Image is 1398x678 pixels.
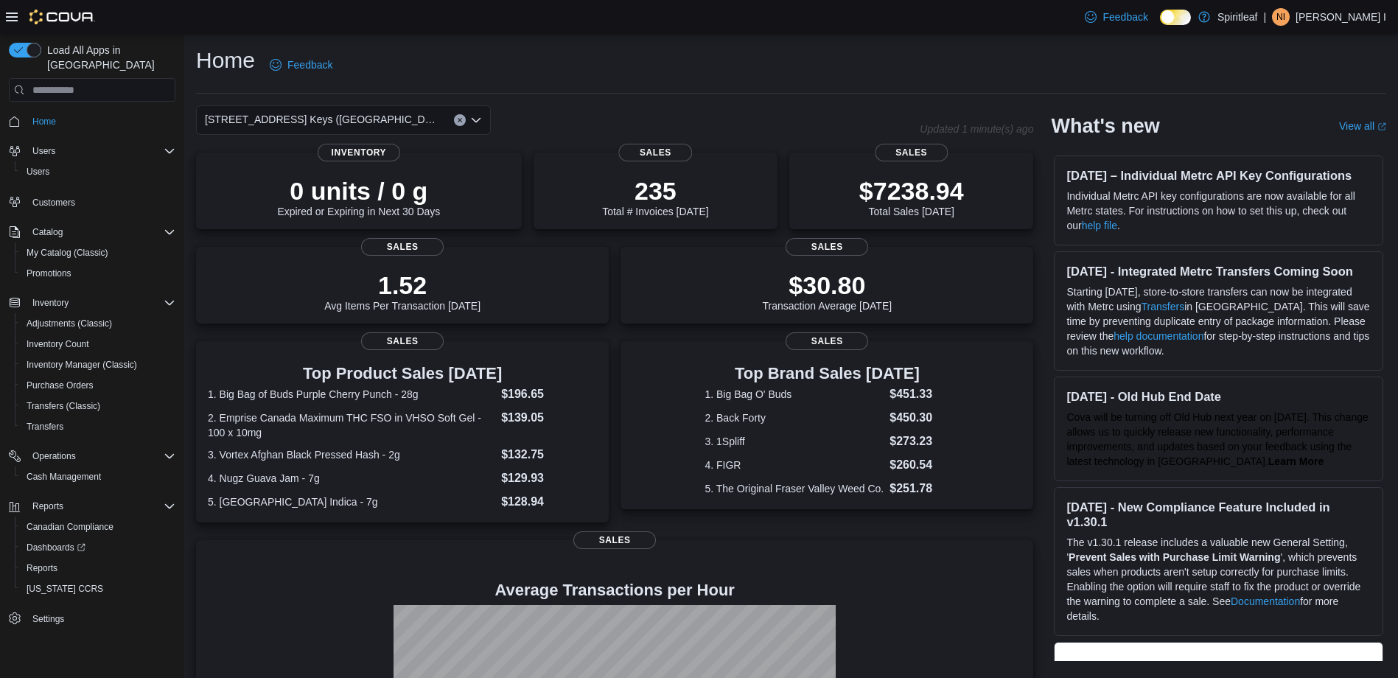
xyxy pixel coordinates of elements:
[21,418,69,436] a: Transfers
[1066,389,1371,404] h3: [DATE] - Old Hub End Date
[15,334,181,354] button: Inventory Count
[890,409,949,427] dd: $450.30
[1066,535,1371,623] p: The v1.30.1 release includes a valuable new General Setting, ' ', which prevents sales when produ...
[501,409,597,427] dd: $139.05
[27,359,137,371] span: Inventory Manager (Classic)
[21,468,175,486] span: Cash Management
[21,265,175,282] span: Promotions
[361,332,444,350] span: Sales
[3,222,181,242] button: Catalog
[501,446,597,464] dd: $132.75
[3,496,181,517] button: Reports
[1160,10,1191,25] input: Dark Mode
[15,354,181,375] button: Inventory Manager (Classic)
[3,608,181,629] button: Settings
[208,365,597,382] h3: Top Product Sales [DATE]
[1082,220,1117,231] a: help file
[705,481,884,496] dt: 5. The Original Fraser Valley Weed Co.
[27,294,74,312] button: Inventory
[21,265,77,282] a: Promotions
[1114,330,1203,342] a: help documentation
[15,579,181,599] button: [US_STATE] CCRS
[21,518,119,536] a: Canadian Compliance
[705,410,884,425] dt: 2. Back Forty
[1268,455,1324,467] a: Learn More
[264,50,338,80] a: Feedback
[27,268,71,279] span: Promotions
[602,176,708,206] p: 235
[21,244,175,262] span: My Catalog (Classic)
[208,447,495,462] dt: 3. Vortex Afghan Black Pressed Hash - 2g
[1160,25,1161,26] span: Dark Mode
[27,247,108,259] span: My Catalog (Classic)
[32,613,64,625] span: Settings
[763,270,892,312] div: Transaction Average [DATE]
[27,142,61,160] button: Users
[501,385,597,403] dd: $196.65
[21,377,99,394] a: Purchase Orders
[1051,114,1159,138] h2: What's new
[287,57,332,72] span: Feedback
[324,270,480,312] div: Avg Items Per Transaction [DATE]
[15,517,181,537] button: Canadian Compliance
[208,387,495,402] dt: 1. Big Bag of Buds Purple Cherry Punch - 28g
[15,416,181,437] button: Transfers
[15,313,181,334] button: Adjustments (Classic)
[3,141,181,161] button: Users
[1066,189,1371,233] p: Individual Metrc API key configurations are now available for all Metrc states. For instructions ...
[27,194,81,212] a: Customers
[208,494,495,509] dt: 5. [GEOGRAPHIC_DATA] Indica - 7g
[32,500,63,512] span: Reports
[890,385,949,403] dd: $451.33
[3,446,181,466] button: Operations
[27,542,85,553] span: Dashboards
[27,400,100,412] span: Transfers (Classic)
[21,335,175,353] span: Inventory Count
[21,559,175,577] span: Reports
[619,144,692,161] span: Sales
[27,294,175,312] span: Inventory
[324,270,480,300] p: 1.52
[1339,120,1386,132] a: View allExternal link
[21,539,91,556] a: Dashboards
[21,518,175,536] span: Canadian Compliance
[21,356,143,374] a: Inventory Manager (Classic)
[27,166,49,178] span: Users
[1272,8,1290,26] div: Najah I
[27,223,69,241] button: Catalog
[1066,500,1371,529] h3: [DATE] - New Compliance Feature Included in v1.30.1
[32,145,55,157] span: Users
[1231,595,1300,607] a: Documentation
[21,315,175,332] span: Adjustments (Classic)
[29,10,95,24] img: Cova
[15,242,181,263] button: My Catalog (Classic)
[318,144,400,161] span: Inventory
[27,380,94,391] span: Purchase Orders
[27,583,103,595] span: [US_STATE] CCRS
[361,238,444,256] span: Sales
[41,43,175,72] span: Load All Apps in [GEOGRAPHIC_DATA]
[763,270,892,300] p: $30.80
[21,397,106,415] a: Transfers (Classic)
[27,112,175,130] span: Home
[32,450,76,462] span: Operations
[21,356,175,374] span: Inventory Manager (Classic)
[277,176,440,217] div: Expired or Expiring in Next 30 Days
[21,418,175,436] span: Transfers
[21,559,63,577] a: Reports
[705,365,949,382] h3: Top Brand Sales [DATE]
[1069,551,1280,563] strong: Prevent Sales with Purchase Limit Warning
[277,176,440,206] p: 0 units / 0 g
[21,580,109,598] a: [US_STATE] CCRS
[890,433,949,450] dd: $273.23
[705,434,884,449] dt: 3. 1Spliff
[1102,10,1147,24] span: Feedback
[32,226,63,238] span: Catalog
[21,244,114,262] a: My Catalog (Classic)
[1263,8,1266,26] p: |
[21,468,107,486] a: Cash Management
[705,387,884,402] dt: 1. Big Bag O' Buds
[501,493,597,511] dd: $128.94
[454,114,466,126] button: Clear input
